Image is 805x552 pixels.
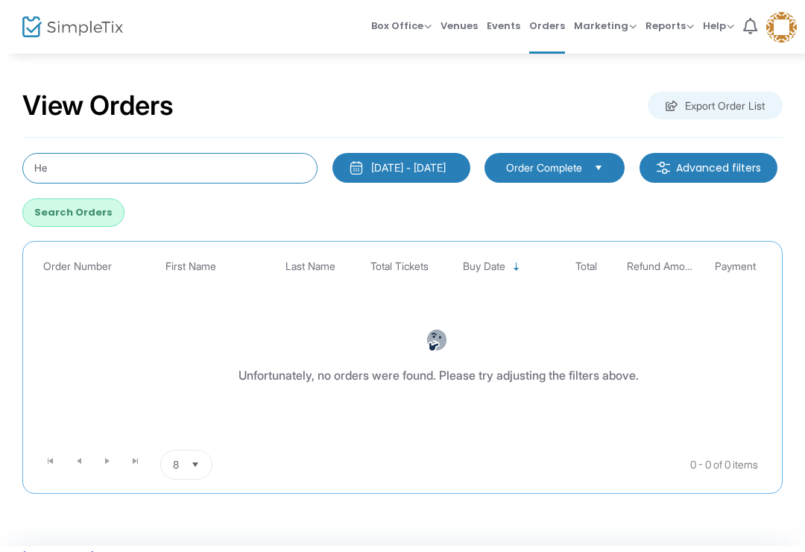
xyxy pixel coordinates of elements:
span: Venues [441,7,478,45]
span: 8 [173,457,179,472]
span: Box Office [371,19,432,33]
input: Search by name, email, phone, order number, ip address, or last 4 digits of card [22,153,318,184]
span: Order Complete [506,160,582,175]
span: First Name [165,260,216,273]
img: filter [656,160,671,175]
button: Search Orders [22,198,124,227]
img: monthly [349,160,364,175]
span: Payment [715,260,756,273]
h2: View Orders [22,90,174,122]
span: Last Name [285,260,335,273]
img: face-thinking.png [426,329,448,351]
span: Reports [645,19,694,33]
span: Events [487,7,520,45]
span: Marketing [574,19,637,33]
button: [DATE] - [DATE] [332,153,470,183]
span: Order Number [43,260,112,273]
m-button: Advanced filters [640,153,777,183]
button: Select [588,160,609,176]
span: Orders [529,7,565,45]
div: Data table [31,249,774,444]
span: Sortable [511,261,523,273]
th: Refund Amount [623,249,698,284]
div: [DATE] - [DATE] [371,160,446,175]
div: Unfortunately, no orders were found. Please try adjusting the filters above. [239,366,639,384]
span: Help [703,19,734,33]
span: Buy Date [463,260,505,273]
button: Select [185,451,206,479]
th: Total [549,249,623,284]
th: Total Tickets [362,249,437,284]
kendo-pager-info: 0 - 0 of 0 items [361,450,758,480]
